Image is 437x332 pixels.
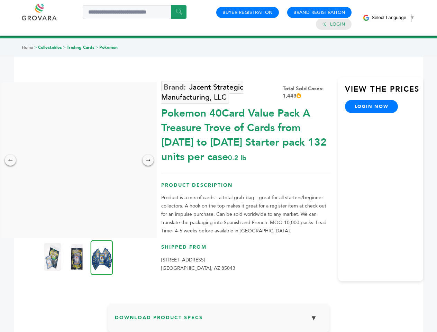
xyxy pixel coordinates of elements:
[372,15,406,20] span: Select Language
[305,311,322,325] button: ▼
[345,84,423,100] h3: View the Prices
[161,81,243,104] a: Jacent Strategic Manufacturing, LLC
[161,244,331,256] h3: Shipped From
[161,194,331,235] p: Product is a mix of cards - a total grab bag - great for all starters/beginner collectors. A hook...
[410,15,415,20] span: ▼
[293,9,345,16] a: Brand Registration
[95,45,98,50] span: >
[372,15,415,20] a: Select Language​
[83,5,186,19] input: Search a product or brand...
[99,45,118,50] a: Pokemon
[330,21,345,27] a: Login
[161,182,331,194] h3: Product Description
[5,155,16,166] div: ←
[91,240,113,275] img: Pokemon 40-Card Value Pack – A Treasure Trove of Cards from 1996 to 2024 - Starter pack! 132 unit...
[44,243,61,271] img: Pokemon 40-Card Value Pack – A Treasure Trove of Cards from 1996 to 2024 - Starter pack! 132 unit...
[161,256,331,273] p: [STREET_ADDRESS] [GEOGRAPHIC_DATA], AZ 85043
[283,85,331,100] div: Total Sold Cases: 1,443
[68,243,85,271] img: Pokemon 40-Card Value Pack – A Treasure Trove of Cards from 1996 to 2024 - Starter pack! 132 unit...
[38,45,62,50] a: Collectables
[115,311,322,331] h3: Download Product Specs
[22,45,33,50] a: Home
[222,9,273,16] a: Buyer Registration
[228,153,246,163] span: 0.2 lb
[67,45,94,50] a: Trading Cards
[34,45,37,50] span: >
[143,155,154,166] div: →
[161,103,331,164] div: Pokemon 40Card Value Pack A Treasure Trove of Cards from [DATE] to [DATE] Starter pack 132 units ...
[345,100,398,113] a: login now
[63,45,66,50] span: >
